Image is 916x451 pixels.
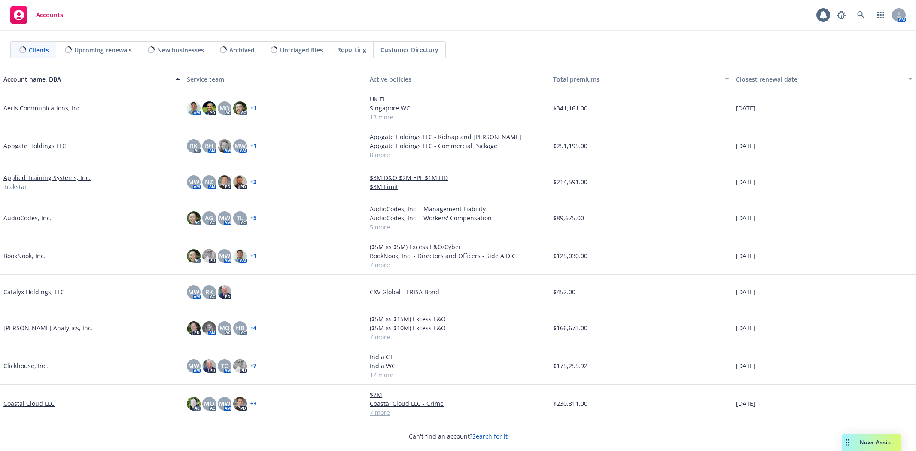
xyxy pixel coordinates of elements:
[157,46,204,55] span: New businesses
[3,361,48,370] a: Clickhouse, Inc.
[553,177,587,186] span: $214,591.00
[190,141,198,150] span: RK
[7,3,67,27] a: Accounts
[736,75,903,84] div: Closest renewal date
[187,75,363,84] div: Service team
[370,204,546,213] a: AudioCodes, Inc. - Management Liability
[237,213,243,222] span: TL
[250,143,256,149] a: + 1
[204,399,214,408] span: MQ
[205,141,213,150] span: BH
[842,434,901,451] button: Nova Assist
[472,432,508,440] a: Search for it
[553,141,587,150] span: $251,195.00
[218,175,231,189] img: photo
[3,182,27,191] span: Trakstar
[553,287,575,296] span: $452.00
[3,213,52,222] a: AudioCodes, Inc.
[736,141,755,150] span: [DATE]
[736,287,755,296] span: [DATE]
[370,370,546,379] a: 12 more
[188,287,199,296] span: MW
[370,75,546,84] div: Active policies
[202,321,216,335] img: photo
[3,287,64,296] a: Catalyx Holdings, LLC
[3,323,93,332] a: [PERSON_NAME] Analytics, Inc.
[370,104,546,113] a: Singapore WC
[842,434,853,451] div: Drag to move
[3,141,66,150] a: Appgate Holdings LLC
[229,46,255,55] span: Archived
[370,314,546,323] a: ($5M xs $15M) Excess E&O
[860,439,894,446] span: Nova Assist
[250,216,256,221] a: + 5
[736,104,755,113] span: [DATE]
[233,249,247,263] img: photo
[736,251,755,260] span: [DATE]
[219,323,230,332] span: MQ
[250,326,256,331] a: + 4
[370,323,546,332] a: ($5M xs $10M) Excess E&O
[250,363,256,369] a: + 7
[219,213,230,222] span: MW
[370,399,546,408] a: Coastal Cloud LLC - Crime
[218,139,231,153] img: photo
[233,359,247,373] img: photo
[370,408,546,417] a: 7 more
[553,213,584,222] span: $89,675.00
[187,321,201,335] img: photo
[366,69,550,89] button: Active policies
[553,361,587,370] span: $175,255.92
[409,432,508,441] span: Can't find an account?
[219,104,230,113] span: MQ
[370,182,546,191] a: $3M Limit
[233,175,247,189] img: photo
[553,104,587,113] span: $341,161.00
[219,399,230,408] span: MW
[852,6,870,24] a: Search
[234,141,246,150] span: MW
[202,359,216,373] img: photo
[736,361,755,370] span: [DATE]
[202,101,216,115] img: photo
[188,361,199,370] span: MW
[29,46,49,55] span: Clients
[250,401,256,406] a: + 3
[187,397,201,411] img: photo
[233,397,247,411] img: photo
[187,249,201,263] img: photo
[202,249,216,263] img: photo
[183,69,367,89] button: Service team
[553,323,587,332] span: $166,673.00
[250,106,256,111] a: + 1
[736,323,755,332] span: [DATE]
[370,141,546,150] a: Appgate Holdings LLC - Commercial Package
[3,251,46,260] a: BookNook, Inc.
[553,399,587,408] span: $230,811.00
[370,242,546,251] a: ($5M xs $5M) Excess E&O/Cyber
[370,113,546,122] a: 13 more
[370,352,546,361] a: India GL
[218,285,231,299] img: photo
[188,177,199,186] span: MW
[205,177,213,186] span: NZ
[205,287,213,296] span: RK
[3,104,82,113] a: Aeris Communications, Inc.
[370,251,546,260] a: BookNook, Inc. - Directors and Officers - Side A DIC
[337,45,366,54] span: Reporting
[280,46,323,55] span: Untriaged files
[3,173,91,182] a: Applied Training Systems, Inc.
[380,45,438,54] span: Customer Directory
[370,132,546,141] a: Appgate Holdings LLC - Kidnap and [PERSON_NAME]
[370,222,546,232] a: 5 more
[736,177,755,186] span: [DATE]
[833,6,850,24] a: Report a Bug
[236,323,244,332] span: HB
[736,213,755,222] span: [DATE]
[250,180,256,185] a: + 2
